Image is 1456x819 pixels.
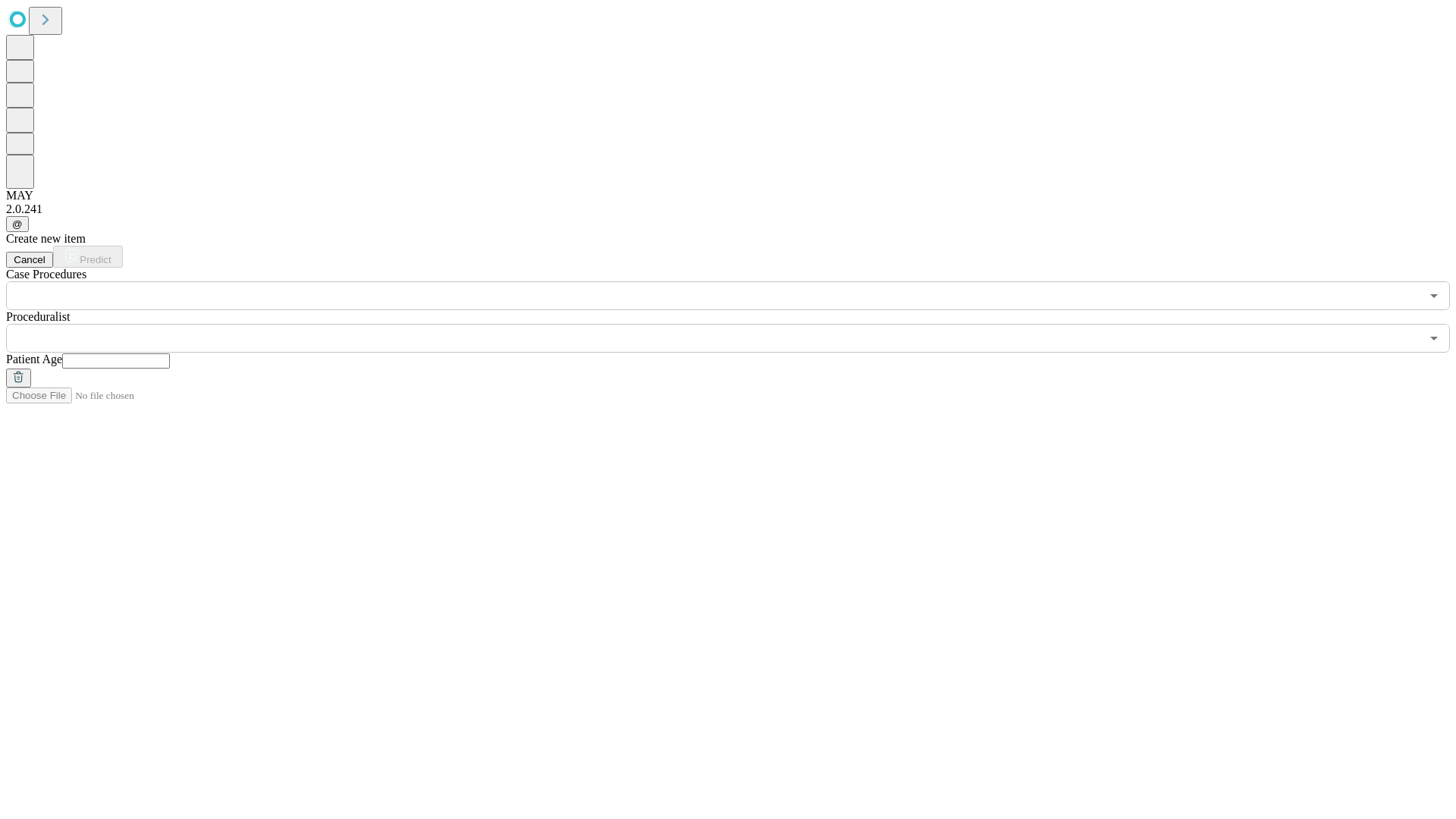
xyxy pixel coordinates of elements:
[6,232,86,245] span: Create new item
[6,189,1450,202] div: MAY
[80,254,111,265] span: Predict
[1423,328,1445,349] button: Open
[53,246,123,268] button: Predict
[6,252,53,268] button: Cancel
[1423,285,1445,306] button: Open
[12,218,23,230] span: @
[6,310,70,323] span: Proceduralist
[14,254,45,265] span: Cancel
[6,202,1450,216] div: 2.0.241
[6,353,62,366] span: Patient Age
[6,216,29,232] button: @
[6,268,86,281] span: Scheduled Procedure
